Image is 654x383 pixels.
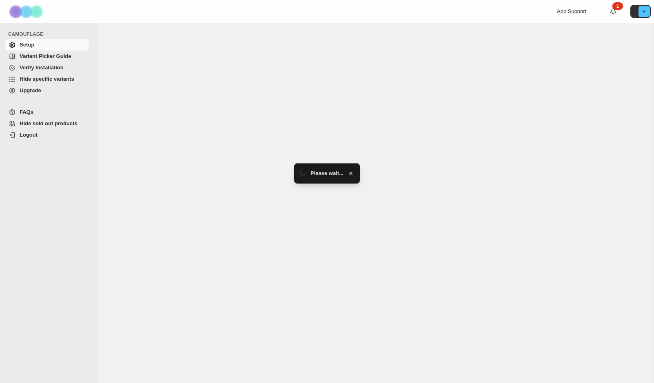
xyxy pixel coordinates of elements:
[5,62,89,73] a: Verify Installation
[310,169,344,177] span: Please wait...
[20,87,41,93] span: Upgrade
[20,53,71,59] span: Variant Picker Guide
[609,7,617,15] a: 1
[7,0,47,23] img: Camouflage
[630,5,651,18] button: Avatar with initials P
[643,9,645,14] text: P
[20,76,74,82] span: Hide specific variants
[5,129,89,141] a: Logout
[20,109,33,115] span: FAQs
[5,106,89,118] a: FAQs
[8,31,92,38] span: CAMOUFLAGE
[5,118,89,129] a: Hide sold out products
[612,2,623,10] div: 1
[5,39,89,51] a: Setup
[20,132,38,138] span: Logout
[5,73,89,85] a: Hide specific variants
[5,85,89,96] a: Upgrade
[20,120,78,126] span: Hide sold out products
[638,6,650,17] span: Avatar with initials P
[20,42,34,48] span: Setup
[20,64,64,71] span: Verify Installation
[5,51,89,62] a: Variant Picker Guide
[557,8,586,14] span: App Support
